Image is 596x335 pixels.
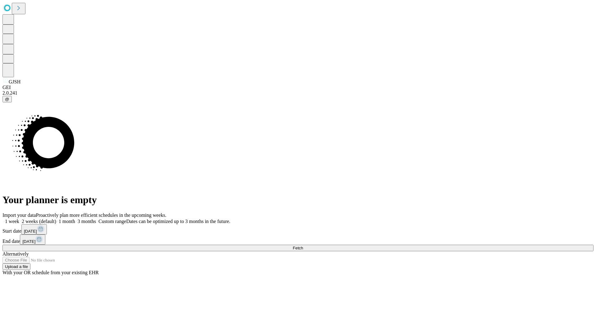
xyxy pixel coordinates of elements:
span: Alternatively [2,251,29,257]
span: Proactively plan more efficient schedules in the upcoming weeks. [36,212,166,218]
div: GEI [2,85,594,90]
span: 2 weeks (default) [22,219,56,224]
button: Fetch [2,245,594,251]
span: @ [5,97,9,101]
span: Import your data [2,212,36,218]
span: Custom range [98,219,126,224]
span: Dates can be optimized up to 3 months in the future. [126,219,230,224]
span: Fetch [293,246,303,250]
span: 1 month [59,219,75,224]
button: [DATE] [21,224,47,234]
span: 3 months [78,219,96,224]
h1: Your planner is empty [2,194,594,206]
span: 1 week [5,219,19,224]
button: @ [2,96,12,102]
span: [DATE] [22,239,35,244]
button: Upload a file [2,263,30,270]
span: With your OR schedule from your existing EHR [2,270,99,275]
button: [DATE] [20,234,45,245]
div: 2.0.241 [2,90,594,96]
span: [DATE] [24,229,37,234]
div: Start date [2,224,594,234]
div: End date [2,234,594,245]
span: GJSH [9,79,20,84]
